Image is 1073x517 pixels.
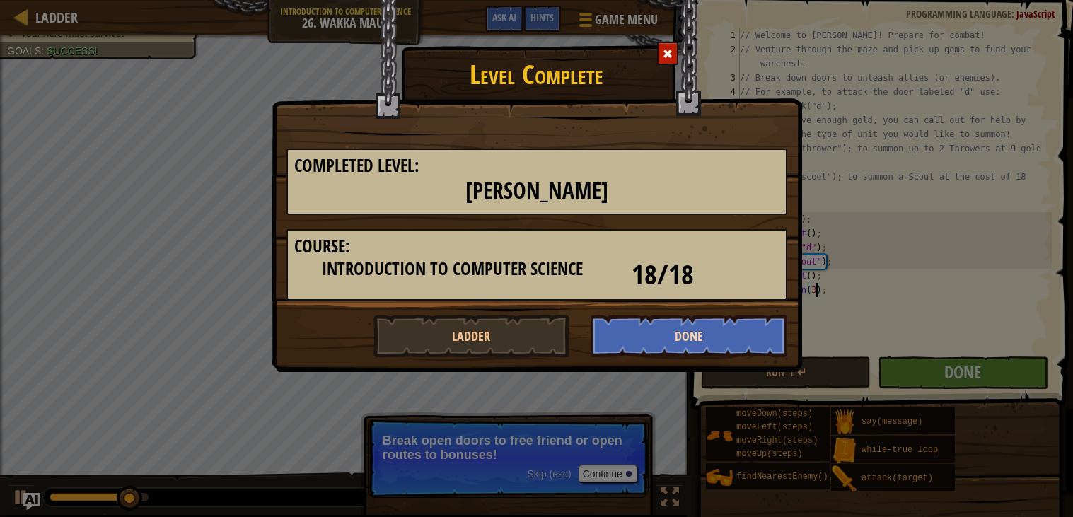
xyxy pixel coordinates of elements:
h3: Completed Level: [294,156,779,175]
h3: Introduction to Computer Science [294,260,610,279]
h1: Level Complete [272,52,801,89]
span: 18/18 [632,255,694,293]
h2: [PERSON_NAME] [294,179,779,204]
button: Ladder [373,315,570,357]
button: Done [591,315,787,357]
h3: Course: [294,237,779,256]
